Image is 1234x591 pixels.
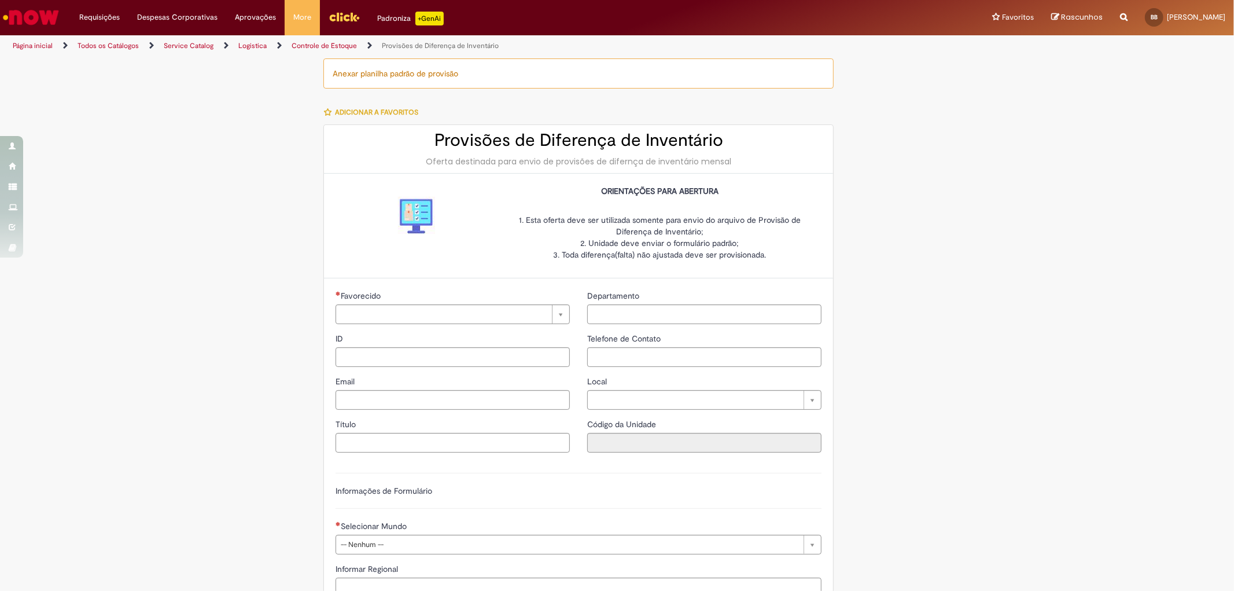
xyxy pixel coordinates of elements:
input: ID [336,347,570,367]
span: Departamento [587,291,642,301]
p: +GenAi [415,12,444,25]
label: Informações de Formulário [336,486,432,496]
input: Email [336,390,570,410]
input: Departamento [587,304,822,324]
div: Anexar planilha padrão de provisão [323,58,834,89]
img: Provisões de Diferença de Inventário [398,197,435,234]
span: Despesas Corporativas [137,12,218,23]
span: Favoritos [1002,12,1034,23]
ul: Trilhas de página [9,35,814,57]
a: Service Catalog [164,41,213,50]
a: Limpar campo Favorecido [336,304,570,324]
span: -- Nenhum -- [341,535,798,554]
a: Rascunhos [1051,12,1103,23]
img: click_logo_yellow_360x200.png [329,8,360,25]
button: Adicionar a Favoritos [323,100,425,124]
span: Aprovações [235,12,276,23]
input: Código da Unidade [587,433,822,453]
p: 1. Esta oferta deve ser utilizada somente para envio do arquivo de Provisão de Diferença de Inven... [506,203,813,260]
span: Necessários [336,291,341,296]
span: Selecionar Mundo [341,521,409,531]
a: Todos os Catálogos [78,41,139,50]
span: More [293,12,311,23]
a: Controle de Estoque [292,41,357,50]
span: Necessários - Favorecido [341,291,383,301]
div: Padroniza [377,12,444,25]
span: Rascunhos [1061,12,1103,23]
span: Título [336,419,358,430]
label: Somente leitura - Código da Unidade [587,419,658,430]
span: Informar Regional [336,564,400,574]
strong: ORIENTAÇÕES PARA ABERTURA [601,186,719,196]
span: Local [587,376,609,387]
span: Requisições [79,12,120,23]
a: Limpar campo Local [587,390,822,410]
a: Página inicial [13,41,53,50]
span: Necessários [336,522,341,526]
span: [PERSON_NAME] [1167,12,1225,22]
div: Oferta destinada para envio de provisões de difernça de inventário mensal [336,156,822,167]
input: Telefone de Contato [587,347,822,367]
span: Telefone de Contato [587,333,663,344]
a: Provisões de Diferença de Inventário [382,41,499,50]
span: BB [1151,13,1158,21]
span: Email [336,376,357,387]
a: Logistica [238,41,267,50]
span: Somente leitura - Código da Unidade [587,419,658,430]
span: ID [336,333,345,344]
span: Adicionar a Favoritos [335,108,418,117]
input: Título [336,433,570,453]
h2: Provisões de Diferença de Inventário [336,131,822,150]
img: ServiceNow [1,6,61,29]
